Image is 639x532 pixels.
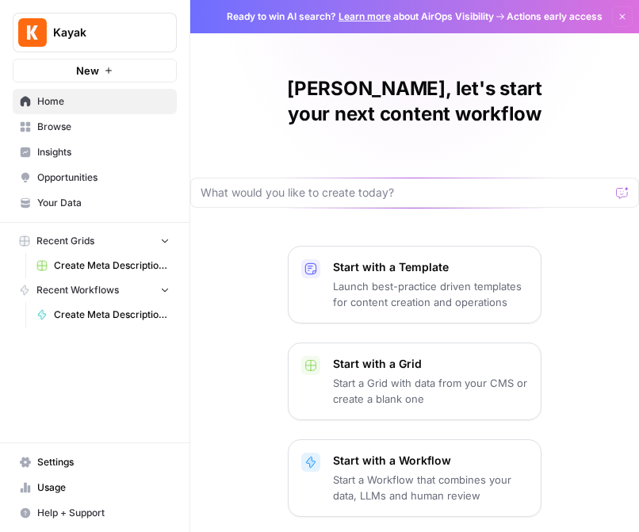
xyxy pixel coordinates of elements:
span: Insights [37,145,170,159]
input: What would you like to create today? [201,185,610,201]
span: Home [37,94,170,109]
a: Browse [13,114,177,140]
a: Create Meta Description ([PERSON_NAME]) Grid [29,253,177,278]
a: Insights [13,140,177,165]
span: Create Meta Description ([PERSON_NAME]) Grid [54,258,170,273]
button: Workspace: Kayak [13,13,177,52]
button: Start with a GridStart a Grid with data from your CMS or create a blank one [288,343,541,420]
a: Opportunities [13,165,177,190]
button: Recent Workflows [13,278,177,302]
span: New [76,63,99,78]
a: Settings [13,450,177,475]
span: Opportunities [37,170,170,185]
span: Create Meta Description ([PERSON_NAME]) [54,308,170,322]
p: Start with a Template [333,259,528,275]
p: Start with a Grid [333,356,528,372]
p: Start with a Workflow [333,453,528,469]
img: Kayak Logo [18,18,47,47]
span: Ready to win AI search? about AirOps Visibility [227,10,494,24]
button: New [13,59,177,82]
a: Create Meta Description ([PERSON_NAME]) [29,302,177,327]
h1: [PERSON_NAME], let's start your next content workflow [190,76,639,127]
p: Start a Workflow that combines your data, LLMs and human review [333,472,528,503]
span: Settings [37,455,170,469]
span: Actions early access [507,10,603,24]
p: Launch best-practice driven templates for content creation and operations [333,278,528,310]
span: Your Data [37,196,170,210]
span: Kayak [53,25,149,40]
button: Recent Grids [13,229,177,253]
button: Start with a TemplateLaunch best-practice driven templates for content creation and operations [288,246,541,323]
a: Usage [13,475,177,500]
span: Recent Grids [36,234,94,248]
span: Usage [37,480,170,495]
button: Start with a WorkflowStart a Workflow that combines your data, LLMs and human review [288,439,541,517]
span: Help + Support [37,506,170,520]
a: Learn more [339,10,391,22]
span: Recent Workflows [36,283,119,297]
span: Browse [37,120,170,134]
a: Home [13,89,177,114]
p: Start a Grid with data from your CMS or create a blank one [333,375,528,407]
button: Help + Support [13,500,177,526]
a: Your Data [13,190,177,216]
